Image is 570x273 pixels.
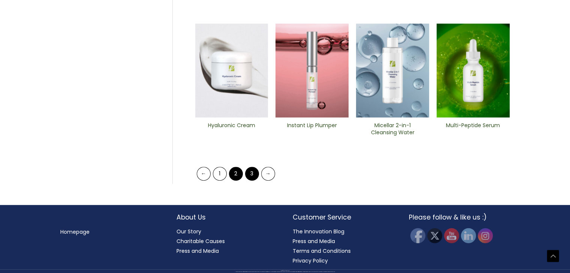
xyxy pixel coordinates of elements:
[60,227,162,237] nav: Menu
[177,237,225,245] a: Charitable Causes
[177,227,278,256] nav: About Us
[195,24,268,118] img: Hyaluronic Cream
[293,228,344,235] a: The Innovation Blog
[197,167,211,181] a: ←
[362,122,423,136] h2: Micellar 2-in-1 Cleansing Water
[213,167,227,181] a: Page 1
[229,167,243,181] span: Page 2
[261,167,275,181] a: →
[177,212,278,222] h2: About Us
[245,167,259,181] a: Page 3
[201,122,262,136] h2: Hyaluronic Cream
[282,122,342,136] h2: Instant Lip Plumper
[13,272,557,272] div: All material on this Website, including design, text, images, logos and sounds, are owned by Cosm...
[409,212,510,222] h2: Please follow & like us :)
[362,122,423,139] a: Micellar 2-in-1 Cleansing Water
[177,247,219,255] a: Press and Media
[443,122,503,139] a: Multi-Peptide Serum
[275,24,349,118] img: Instant Lip Plumper
[410,228,425,243] img: Facebook
[282,122,342,139] a: Instant Lip Plumper
[293,212,394,222] h2: Customer Service
[293,227,394,266] nav: Customer Service
[293,247,351,255] a: Terms and Conditions
[201,122,262,139] a: Hyaluronic Cream
[437,24,510,118] img: Multi-Peptide ​Serum
[60,228,90,236] a: Homepage
[443,122,503,136] h2: Multi-Peptide Serum
[177,228,201,235] a: Our Story
[195,166,510,184] nav: Product Pagination
[427,228,442,243] img: Twitter
[293,257,328,264] a: Privacy Policy
[13,270,557,271] div: Copyright © 2025
[356,24,429,118] img: Micellar 2-in-1 Cleansing Water
[293,237,335,245] a: Press and Media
